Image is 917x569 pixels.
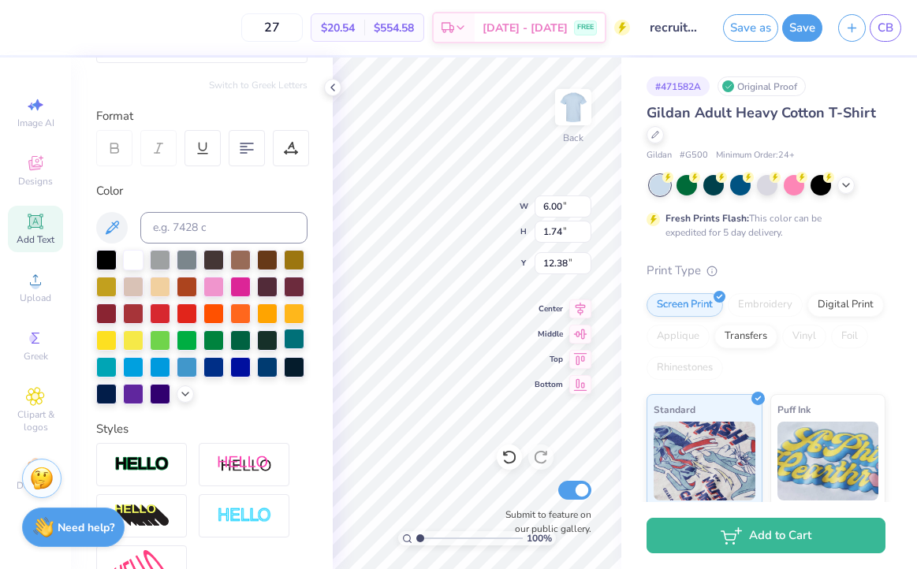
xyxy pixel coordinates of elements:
span: Gildan Adult Heavy Cotton T-Shirt [647,103,876,122]
input: Untitled Design [638,12,715,43]
label: Submit to feature on our public gallery. [497,508,591,536]
button: Add to Cart [647,518,885,553]
div: Vinyl [782,325,826,348]
span: $554.58 [374,20,414,36]
div: Digital Print [807,293,884,317]
span: Greek [24,350,48,363]
button: Switch to Greek Letters [209,79,308,91]
span: Puff Ink [777,401,811,418]
div: Screen Print [647,293,723,317]
div: Original Proof [718,76,806,96]
strong: Need help? [58,520,114,535]
span: # G500 [680,149,708,162]
input: e.g. 7428 c [140,212,308,244]
div: Embroidery [728,293,803,317]
img: Shadow [217,455,272,474]
span: $20.54 [321,20,355,36]
span: Upload [20,292,51,304]
span: Add Text [17,233,54,246]
img: Stroke [114,456,170,474]
span: Decorate [17,479,54,492]
span: FREE [577,22,594,33]
span: CB [878,19,893,37]
button: Save as [723,14,778,42]
div: Print Type [647,262,885,280]
div: # 471582A [647,76,710,96]
div: Styles [96,420,308,438]
strong: Fresh Prints Flash: [665,212,749,225]
span: [DATE] - [DATE] [483,20,568,36]
span: Center [535,303,563,314]
img: Back [557,91,589,123]
span: Designs [18,175,53,188]
img: Negative Space [217,507,272,525]
a: CB [870,14,901,42]
span: 100 % [527,531,552,545]
span: Minimum Order: 24 + [716,149,795,162]
div: Format [96,107,309,125]
div: Foil [831,325,868,348]
div: This color can be expedited for 5 day delivery. [665,211,859,240]
button: Save [782,14,822,42]
span: Bottom [535,379,563,390]
div: Applique [647,325,710,348]
img: Standard [654,422,755,500]
input: – – [241,13,303,42]
span: Top [535,354,563,365]
div: Color [96,182,308,200]
div: Transfers [714,325,777,348]
span: Image AI [17,117,54,129]
img: 3d Illusion [114,504,170,529]
div: Rhinestones [647,356,723,380]
span: Standard [654,401,695,418]
span: Clipart & logos [8,408,63,433]
img: Puff Ink [777,422,879,500]
span: Gildan [647,149,672,162]
span: Middle [535,329,563,340]
div: Back [563,131,583,145]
